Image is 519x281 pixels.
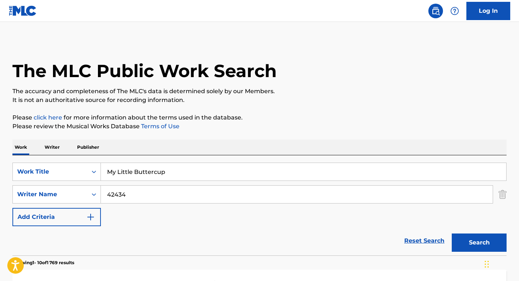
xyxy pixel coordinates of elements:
a: Reset Search [401,233,448,249]
div: Glisser [485,253,489,275]
a: click here [34,114,62,121]
p: Work [12,140,29,155]
a: Log In [466,2,510,20]
p: Writer [42,140,62,155]
div: Help [447,4,462,18]
div: Writer Name [17,190,83,199]
p: Showing 1 - 10 of 1 769 results [12,259,74,266]
p: It is not an authoritative source for recording information. [12,96,507,105]
img: search [431,7,440,15]
p: Publisher [75,140,101,155]
p: Please for more information about the terms used in the database. [12,113,507,122]
img: Delete Criterion [499,185,507,204]
a: Public Search [428,4,443,18]
img: help [450,7,459,15]
img: MLC Logo [9,5,37,16]
p: The accuracy and completeness of The MLC's data is determined solely by our Members. [12,87,507,96]
p: Please review the Musical Works Database [12,122,507,131]
a: Terms of Use [140,123,179,130]
div: Widget de chat [482,246,519,281]
form: Search Form [12,163,507,255]
div: Work Title [17,167,83,176]
button: Add Criteria [12,208,101,226]
button: Search [452,233,507,252]
img: 9d2ae6d4665cec9f34b9.svg [86,213,95,221]
iframe: Chat Widget [482,246,519,281]
h1: The MLC Public Work Search [12,60,277,82]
